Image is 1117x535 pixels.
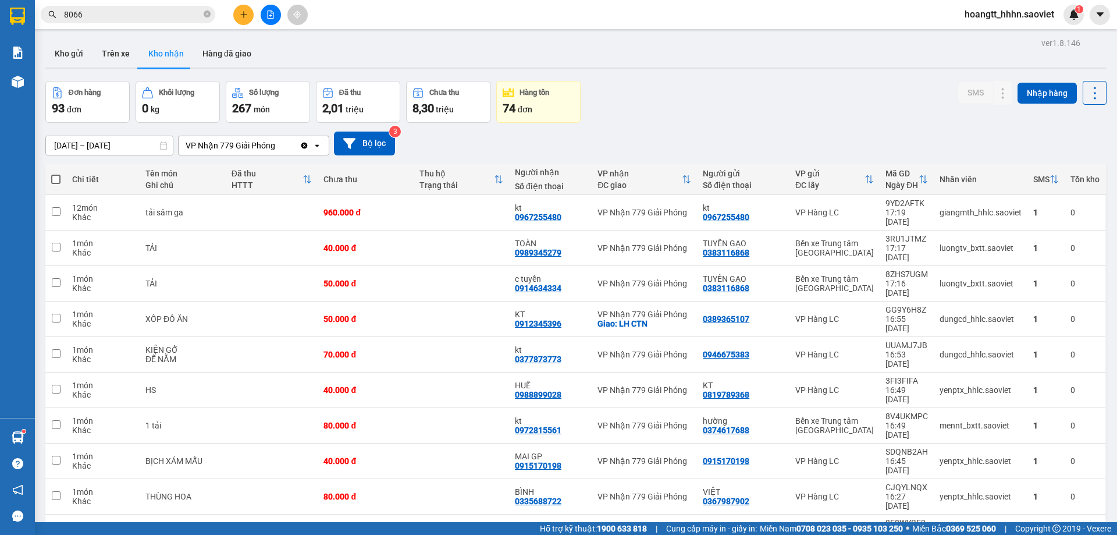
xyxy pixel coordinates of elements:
button: Đã thu2,01 triệu [316,81,400,123]
div: Số điện thoại [515,182,586,191]
span: copyright [1052,525,1061,533]
div: 0 [1070,279,1100,288]
span: đơn [67,105,81,114]
div: 0912345396 [515,319,561,328]
span: 1 [1077,5,1081,13]
div: 0374617688 [703,426,749,435]
span: Miền Nam [760,522,903,535]
div: Trạng thái [419,180,494,190]
div: Nhân viên [940,175,1022,184]
div: 1 [1033,208,1059,217]
div: 50.000 đ [323,314,407,324]
div: kt [515,345,586,355]
div: TUYỀN GẠO [703,239,784,248]
div: yenptx_hhlc.saoviet [940,385,1022,395]
th: Toggle SortBy [414,164,509,195]
div: 0967255480 [703,212,749,222]
div: 0 [1070,456,1100,466]
div: Ghi chú [145,180,220,190]
div: yenptx_hhlc.saoviet [940,456,1022,466]
div: 16:49 [DATE] [885,385,928,404]
div: Bến xe Trung tâm [GEOGRAPHIC_DATA] [795,239,874,257]
div: 50.000 đ [323,279,407,288]
div: 1 món [72,310,134,319]
div: kt [515,416,586,426]
span: đơn [518,105,532,114]
div: 1 món [72,239,134,248]
div: Khác [72,355,134,364]
div: kt [515,203,586,212]
div: VP Hàng LC [795,492,874,501]
div: tải sâm ga [145,208,220,217]
span: message [12,511,23,522]
div: 8F8WYBE2 [885,518,928,527]
sup: 1 [1075,5,1083,13]
div: Người nhận [515,168,586,177]
div: 8V4UKMPC [885,412,928,421]
div: 1 món [72,345,134,355]
div: 0 [1070,492,1100,501]
div: SMS [1033,175,1050,184]
button: Bộ lọc [334,132,395,155]
button: plus [233,5,254,25]
img: icon-new-feature [1069,9,1079,20]
button: Chưa thu8,30 triệu [406,81,490,123]
div: VP nhận [597,169,682,178]
div: Khác [72,212,134,222]
div: Đã thu [232,169,303,178]
strong: 0369 525 060 [946,524,996,533]
div: Hàng tồn [520,88,549,97]
div: 16:55 [DATE] [885,314,928,333]
input: Selected VP Nhận 779 Giải Phóng. [276,140,278,151]
div: Khác [72,426,134,435]
div: 1 món [72,416,134,426]
div: giangmth_hhlc.saoviet [940,208,1022,217]
button: Trên xe [93,40,139,68]
div: Khác [72,284,134,293]
div: 0 [1070,208,1100,217]
div: kt [703,203,784,212]
div: Đã thu [339,88,361,97]
div: 0972815561 [515,426,561,435]
div: 17:16 [DATE] [885,279,928,297]
div: VP Hàng LC [795,385,874,395]
div: luongtv_bxtt.saoviet [940,279,1022,288]
img: warehouse-icon [12,76,24,88]
th: Toggle SortBy [592,164,697,195]
div: 0 [1070,385,1100,395]
span: plus [240,10,248,19]
div: XỐP ĐỒ ĂN [145,314,220,324]
span: 93 [52,101,65,115]
div: 16:53 [DATE] [885,350,928,369]
div: Khác [72,461,134,470]
div: TẢI [145,279,220,288]
div: CJQYLNQX [885,483,928,492]
button: Kho nhận [139,40,193,68]
div: dungcd_hhlc.saoviet [940,350,1022,359]
div: VP Hàng LC [795,208,874,217]
div: 0377873773 [515,355,561,364]
span: notification [12,484,23,495]
span: ⚪️ [906,526,909,531]
span: Hỗ trợ kỹ thuật: [540,522,647,535]
div: hường [703,416,784,426]
button: Kho gửi [45,40,93,68]
div: Mã GD [885,169,919,178]
div: 0335688722 [515,497,561,506]
div: 8ZHS7UGM [885,270,928,279]
div: 16:27 [DATE] [885,492,928,511]
div: 0988899028 [515,390,561,399]
div: KIỆN GỖ [145,345,220,355]
div: 16:49 [DATE] [885,421,928,440]
div: VP Nhận 779 Giải Phóng [597,421,691,430]
div: 70.000 đ [323,350,407,359]
div: VP Nhận 779 Giải Phóng [597,385,691,395]
div: 1 [1033,456,1059,466]
span: search [48,10,56,19]
div: 0914634334 [515,284,561,293]
div: Ngày ĐH [885,180,919,190]
svg: open [312,141,322,150]
span: caret-down [1095,9,1105,20]
strong: 1900 633 818 [597,524,647,533]
div: Chưa thu [429,88,459,97]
